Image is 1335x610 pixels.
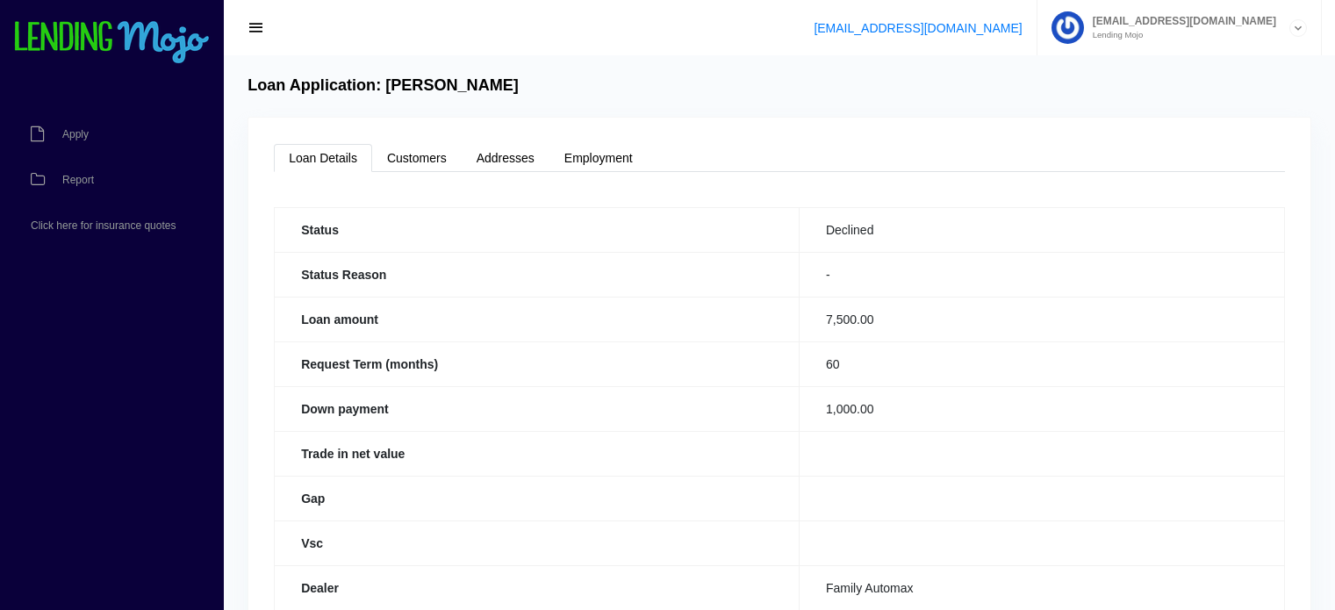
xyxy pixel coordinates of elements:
[275,565,800,610] th: Dealer
[275,431,800,476] th: Trade in net value
[275,297,800,341] th: Loan amount
[549,144,648,172] a: Employment
[799,341,1284,386] td: 60
[62,129,89,140] span: Apply
[31,220,176,231] span: Click here for insurance quotes
[275,341,800,386] th: Request Term (months)
[799,386,1284,431] td: 1,000.00
[372,144,462,172] a: Customers
[275,252,800,297] th: Status Reason
[462,144,549,172] a: Addresses
[274,144,372,172] a: Loan Details
[1084,16,1276,26] span: [EMAIL_ADDRESS][DOMAIN_NAME]
[275,207,800,252] th: Status
[814,21,1022,35] a: [EMAIL_ADDRESS][DOMAIN_NAME]
[13,21,211,65] img: logo-small.png
[275,520,800,565] th: Vsc
[1051,11,1084,44] img: Profile image
[275,386,800,431] th: Down payment
[275,476,800,520] th: Gap
[799,207,1284,252] td: Declined
[248,76,519,96] h4: Loan Application: [PERSON_NAME]
[799,565,1284,610] td: Family Automax
[799,297,1284,341] td: 7,500.00
[1084,31,1276,39] small: Lending Mojo
[799,252,1284,297] td: -
[62,175,94,185] span: Report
